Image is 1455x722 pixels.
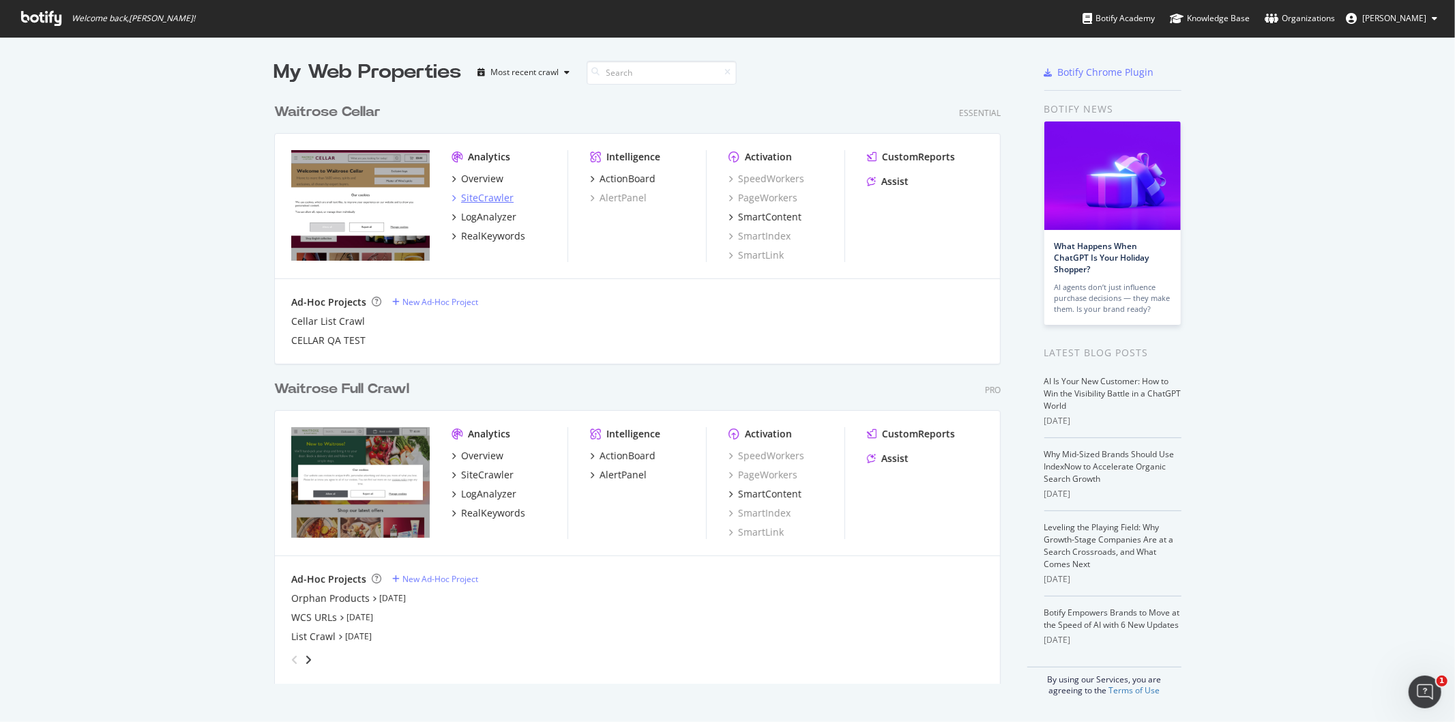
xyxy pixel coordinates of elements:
a: Assist [867,452,909,465]
div: [DATE] [1044,488,1181,500]
a: New Ad-Hoc Project [392,573,478,585]
div: LogAnalyzer [461,487,516,501]
a: RealKeywords [452,229,525,243]
a: SpeedWorkers [729,172,804,186]
div: RealKeywords [461,506,525,520]
div: Assist [881,452,909,465]
a: Botify Empowers Brands to Move at the Speed of AI with 6 New Updates [1044,607,1180,631]
div: Waitrose Cellar [274,102,381,122]
a: ActionBoard [590,449,656,463]
div: Ad-Hoc Projects [291,573,366,586]
div: ActionBoard [600,449,656,463]
div: Latest Blog Posts [1044,345,1181,360]
div: ActionBoard [600,172,656,186]
div: Activation [745,150,792,164]
div: Essential [959,107,1001,119]
div: AI agents don’t just influence purchase decisions — they make them. Is your brand ready? [1055,282,1171,315]
a: SmartLink [729,525,784,539]
div: [DATE] [1044,573,1181,586]
div: [DATE] [1044,415,1181,427]
div: New Ad-Hoc Project [402,573,478,585]
img: What Happens When ChatGPT Is Your Holiday Shopper? [1044,121,1181,230]
div: CustomReports [882,150,955,164]
a: Overview [452,172,503,186]
div: [DATE] [1044,634,1181,646]
a: Why Mid-Sized Brands Should Use IndexNow to Accelerate Organic Search Growth [1044,448,1175,485]
a: Terms of Use [1108,684,1160,696]
div: Overview [461,172,503,186]
a: AlertPanel [590,468,647,482]
span: 1 [1437,676,1447,687]
a: CustomReports [867,150,955,164]
iframe: Intercom live chat [1409,676,1441,708]
div: SmartIndex [729,506,791,520]
img: www.waitrose.com [291,427,430,538]
div: My Web Properties [274,59,462,86]
div: Analytics [468,150,510,164]
div: Analytics [468,427,510,441]
a: LogAnalyzer [452,210,516,224]
div: Waitrose Full Crawl [274,379,409,399]
div: Intelligence [606,150,660,164]
a: AI Is Your New Customer: How to Win the Visibility Battle in a ChatGPT World [1044,375,1181,411]
div: SiteCrawler [461,191,514,205]
a: Overview [452,449,503,463]
a: Orphan Products [291,592,370,605]
a: New Ad-Hoc Project [392,296,478,308]
div: Botify news [1044,102,1181,117]
a: ActionBoard [590,172,656,186]
div: Overview [461,449,503,463]
div: SiteCrawler [461,468,514,482]
a: RealKeywords [452,506,525,520]
div: AlertPanel [600,468,647,482]
div: New Ad-Hoc Project [402,296,478,308]
div: Assist [881,175,909,188]
div: SmartContent [738,487,802,501]
div: Ad-Hoc Projects [291,295,366,309]
div: CELLAR QA TEST [291,334,366,347]
a: AlertPanel [590,191,647,205]
div: SpeedWorkers [729,449,804,463]
span: Magda Rapala [1362,12,1426,24]
input: Search [587,61,737,85]
a: [DATE] [345,631,372,642]
div: Knowledge Base [1170,12,1250,25]
div: CustomReports [882,427,955,441]
div: Activation [745,427,792,441]
a: Waitrose Cellar [274,102,386,122]
a: SmartIndex [729,229,791,243]
div: grid [274,86,1012,684]
div: Most recent crawl [491,68,559,76]
div: RealKeywords [461,229,525,243]
div: Botify Chrome Plugin [1058,66,1154,79]
a: CustomReports [867,427,955,441]
div: Pro [985,384,1001,396]
a: PageWorkers [729,468,797,482]
div: Botify Academy [1083,12,1155,25]
button: Most recent crawl [473,61,576,83]
div: angle-right [304,653,313,667]
div: Organizations [1265,12,1335,25]
div: Intelligence [606,427,660,441]
a: SmartContent [729,487,802,501]
a: List Crawl [291,630,336,644]
a: SiteCrawler [452,191,514,205]
div: By using our Services, you are agreeing to the [1027,667,1181,696]
a: Botify Chrome Plugin [1044,66,1154,79]
a: SmartContent [729,210,802,224]
div: LogAnalyzer [461,210,516,224]
a: Cellar List Crawl [291,315,365,328]
a: [DATE] [379,592,406,604]
a: PageWorkers [729,191,797,205]
a: SmartLink [729,248,784,262]
div: angle-left [286,649,304,671]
